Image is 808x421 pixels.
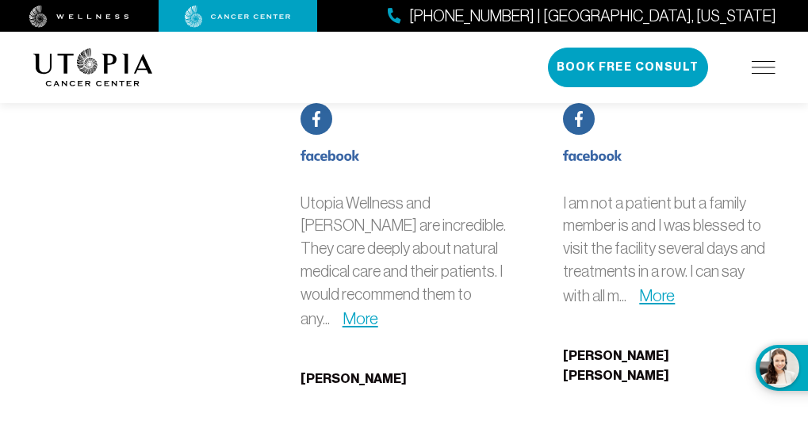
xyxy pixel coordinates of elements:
span: [PHONE_NUMBER] | [GEOGRAPHIC_DATA], [US_STATE] [409,5,776,28]
img: Facebook [301,103,332,135]
b: [PERSON_NAME] [PERSON_NAME] [563,348,669,383]
img: wellness [29,6,129,28]
a: [PHONE_NUMBER] | [GEOGRAPHIC_DATA], [US_STATE] [388,5,776,28]
p: I am not a patient but a family member is and I was blessed to visit the facility several days an... [563,192,771,308]
p: Utopia Wellness and [PERSON_NAME] are incredible. They care deeply about natural medical care and... [301,192,508,331]
img: Facebook [301,150,359,161]
img: cancer center [185,6,291,28]
a: More [639,286,675,304]
b: [PERSON_NAME] [301,371,407,386]
img: icon-hamburger [752,61,775,74]
img: Facebook [563,103,595,135]
button: Book Free Consult [548,48,708,87]
img: logo [33,48,153,86]
img: Facebook [563,150,622,161]
a: More [343,309,378,327]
